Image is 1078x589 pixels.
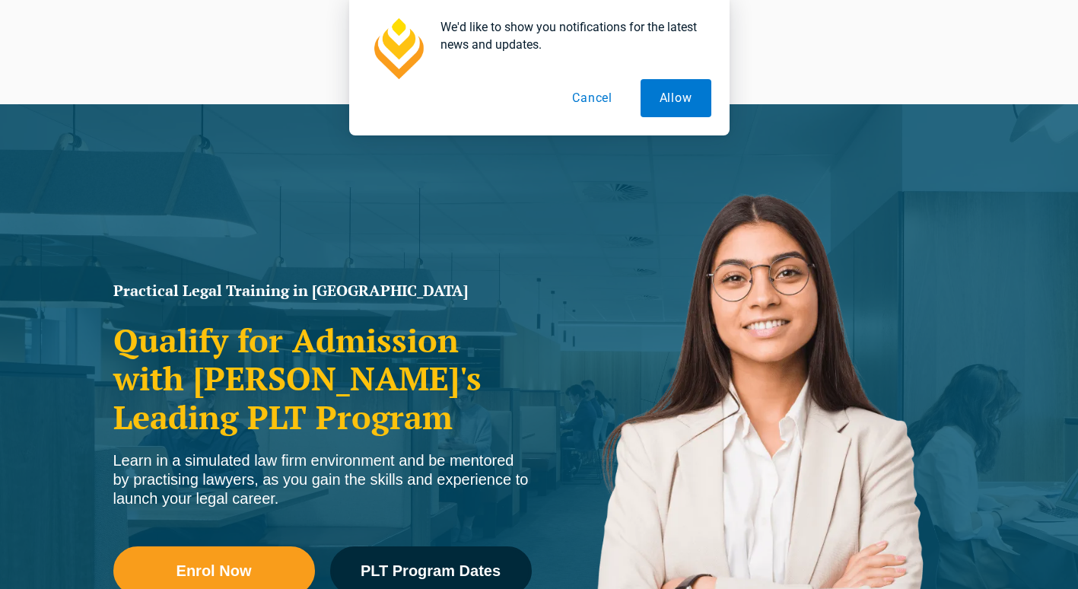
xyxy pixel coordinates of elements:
div: We'd like to show you notifications for the latest news and updates. [428,18,711,53]
button: Allow [641,79,711,117]
span: Enrol Now [176,563,252,578]
h1: Practical Legal Training in [GEOGRAPHIC_DATA] [113,283,532,298]
img: notification icon [367,18,428,79]
button: Cancel [553,79,631,117]
div: Learn in a simulated law firm environment and be mentored by practising lawyers, as you gain the ... [113,451,532,508]
span: PLT Program Dates [361,563,501,578]
h2: Qualify for Admission with [PERSON_NAME]'s Leading PLT Program [113,321,532,436]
